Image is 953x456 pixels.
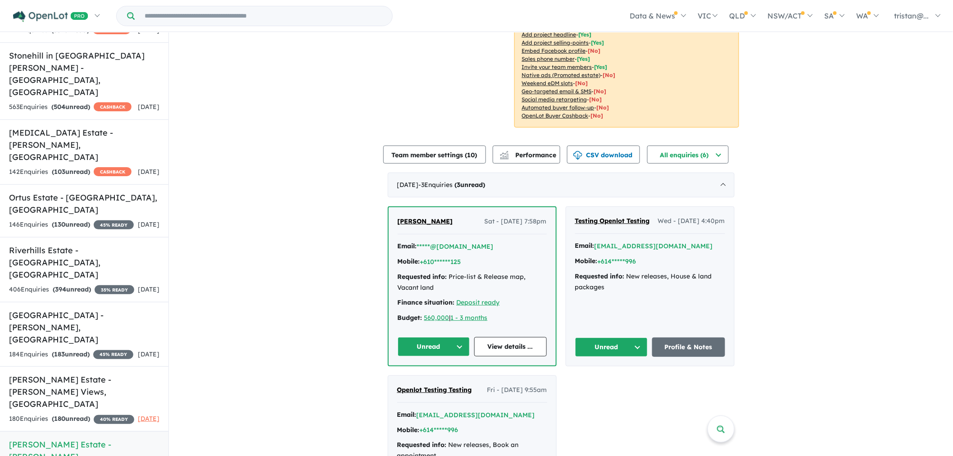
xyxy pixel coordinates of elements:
[522,72,601,78] u: Native ads (Promoted estate)
[388,173,735,198] div: [DATE]
[652,337,725,357] a: Profile & Notes
[522,88,592,95] u: Geo-targeted email & SMS
[455,181,486,189] strong: ( unread)
[136,6,390,26] input: Try estate name, suburb, builder or developer
[500,151,508,156] img: line-chart.svg
[397,386,472,394] span: Openlot Testing Testing
[54,26,64,34] span: 336
[94,415,134,424] span: 40 % READY
[398,298,455,306] strong: Finance situation:
[474,337,547,356] a: View details ...
[54,415,65,423] span: 180
[54,103,65,111] span: 504
[424,314,449,322] a: 560,000
[567,146,640,164] button: CSV download
[576,80,588,87] span: [No]
[398,272,547,293] div: Price-list & Release map, Vacant land
[590,96,602,103] span: [No]
[594,88,607,95] span: [No]
[93,350,133,359] span: 45 % READY
[501,151,557,159] span: Performance
[522,39,589,46] u: Add project selling-points
[9,102,132,113] div: 563 Enquir ies
[457,298,500,306] a: Deposit ready
[52,168,90,176] strong: ( unread)
[597,104,609,111] span: [No]
[398,216,453,227] a: [PERSON_NAME]
[54,220,65,228] span: 130
[591,39,604,46] span: [ Yes ]
[138,26,159,34] span: [DATE]
[138,168,159,176] span: [DATE]
[9,349,133,360] div: 184 Enquir ies
[138,103,159,111] span: [DATE]
[579,31,592,38] span: [ Yes ]
[573,151,582,160] img: download icon
[485,216,547,227] span: Sat - [DATE] 7:58pm
[658,216,725,227] span: Wed - [DATE] 4:40pm
[52,350,90,358] strong: ( unread)
[451,314,488,322] a: 1 - 3 months
[575,217,650,225] span: Testing Openlot Testing
[522,112,589,119] u: OpenLot Buyer Cashback
[575,242,594,250] strong: Email:
[594,242,713,251] button: [EMAIL_ADDRESS][DOMAIN_NAME]
[138,350,159,358] span: [DATE]
[457,181,461,189] span: 3
[94,102,132,111] span: CASHBACK
[94,220,134,229] span: 45 % READY
[9,309,159,346] h5: [GEOGRAPHIC_DATA] - [PERSON_NAME] , [GEOGRAPHIC_DATA]
[383,146,486,164] button: Team member settings (10)
[467,151,475,159] span: 10
[9,167,132,178] div: 142 Enquir ies
[398,217,453,225] span: [PERSON_NAME]
[398,242,417,250] strong: Email:
[52,220,90,228] strong: ( unread)
[575,272,625,280] strong: Requested info:
[398,314,422,322] strong: Budget:
[9,244,159,281] h5: Riverhills Estate - [GEOGRAPHIC_DATA] , [GEOGRAPHIC_DATA]
[647,146,729,164] button: All enquiries (6)
[500,154,509,160] img: bar-chart.svg
[138,285,159,293] span: [DATE]
[397,426,420,434] strong: Mobile:
[397,410,417,419] strong: Email:
[138,220,159,228] span: [DATE]
[493,146,560,164] button: Performance
[417,410,535,420] button: [EMAIL_ADDRESS][DOMAIN_NAME]
[54,350,65,358] span: 183
[9,219,134,230] div: 146 Enquir ies
[577,55,590,62] span: [ Yes ]
[522,96,587,103] u: Social media retargeting
[522,104,594,111] u: Automated buyer follow-up
[138,415,159,423] span: [DATE]
[9,374,159,410] h5: [PERSON_NAME] Estate - [PERSON_NAME] Views , [GEOGRAPHIC_DATA]
[9,50,159,98] h5: Stonehill in [GEOGRAPHIC_DATA][PERSON_NAME] - [GEOGRAPHIC_DATA] , [GEOGRAPHIC_DATA]
[397,385,472,396] a: Openlot Testing Testing
[522,31,576,38] u: Add project headline
[398,337,470,356] button: Unread
[95,285,134,294] span: 35 % READY
[419,181,486,189] span: - 3 Enquir ies
[398,313,547,324] div: |
[9,127,159,163] h5: [MEDICAL_DATA] Estate - [PERSON_NAME] , [GEOGRAPHIC_DATA]
[13,11,88,22] img: Openlot PRO Logo White
[51,26,89,34] strong: ( unread)
[53,285,91,293] strong: ( unread)
[522,80,573,87] u: Weekend eDM slots
[51,103,90,111] strong: ( unread)
[522,47,586,54] u: Embed Facebook profile
[575,216,650,227] a: Testing Openlot Testing
[522,64,592,70] u: Invite your team members
[588,47,601,54] span: [ No ]
[575,337,648,357] button: Unread
[9,192,159,216] h5: Ortus Estate - [GEOGRAPHIC_DATA] , [GEOGRAPHIC_DATA]
[397,441,447,449] strong: Requested info:
[894,11,929,20] span: tristan@...
[55,285,66,293] span: 394
[575,257,598,265] strong: Mobile:
[94,167,132,176] span: CASHBACK
[398,257,420,265] strong: Mobile:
